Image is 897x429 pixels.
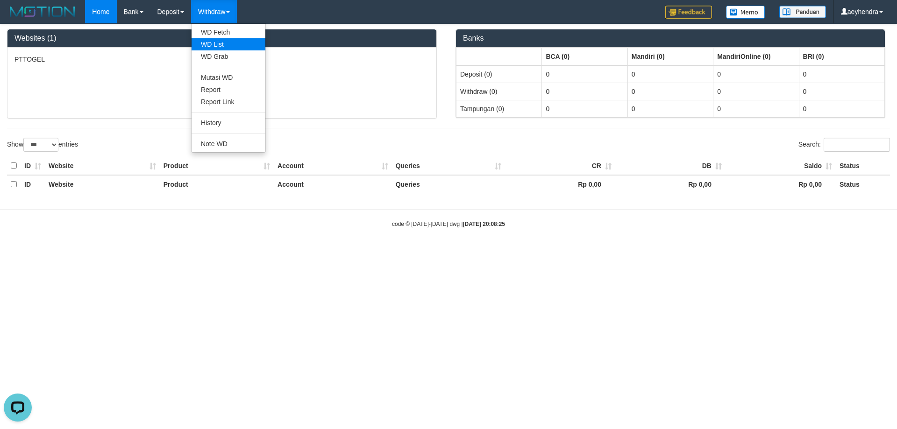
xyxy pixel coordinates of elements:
[274,157,392,175] th: Account
[192,84,265,96] a: Report
[192,50,265,63] a: WD Grab
[542,100,627,117] td: 0
[713,83,799,100] td: 0
[627,83,713,100] td: 0
[192,26,265,38] a: WD Fetch
[799,83,884,100] td: 0
[456,100,542,117] td: Tampungan (0)
[615,157,726,175] th: DB
[799,65,884,83] td: 0
[798,138,890,152] label: Search:
[4,4,32,32] button: Open LiveChat chat widget
[14,34,429,42] h3: Websites (1)
[23,138,58,152] select: Showentries
[7,138,78,152] label: Show entries
[274,175,392,193] th: Account
[14,55,429,64] p: PTTOGEL
[456,83,542,100] td: Withdraw (0)
[665,6,712,19] img: Feedback.jpg
[392,157,505,175] th: Queries
[615,175,726,193] th: Rp 0,00
[463,221,505,227] strong: [DATE] 20:08:25
[392,221,505,227] small: code © [DATE]-[DATE] dwg |
[779,6,826,18] img: panduan.png
[45,175,160,193] th: Website
[627,100,713,117] td: 0
[192,117,265,129] a: History
[45,157,160,175] th: Website
[192,96,265,108] a: Report Link
[456,48,542,65] th: Group: activate to sort column ascending
[726,175,836,193] th: Rp 0,00
[627,48,713,65] th: Group: activate to sort column ascending
[542,83,627,100] td: 0
[21,157,45,175] th: ID
[713,65,799,83] td: 0
[799,48,884,65] th: Group: activate to sort column ascending
[7,5,78,19] img: MOTION_logo.png
[463,34,878,42] h3: Banks
[456,65,542,83] td: Deposit (0)
[505,157,615,175] th: CR
[160,175,274,193] th: Product
[192,38,265,50] a: WD List
[505,175,615,193] th: Rp 0,00
[192,71,265,84] a: Mutasi WD
[836,157,890,175] th: Status
[799,100,884,117] td: 0
[726,6,765,19] img: Button%20Memo.svg
[713,100,799,117] td: 0
[542,65,627,83] td: 0
[824,138,890,152] input: Search:
[713,48,799,65] th: Group: activate to sort column ascending
[21,175,45,193] th: ID
[542,48,627,65] th: Group: activate to sort column ascending
[392,175,505,193] th: Queries
[726,157,836,175] th: Saldo
[160,157,274,175] th: Product
[836,175,890,193] th: Status
[627,65,713,83] td: 0
[192,138,265,150] a: Note WD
